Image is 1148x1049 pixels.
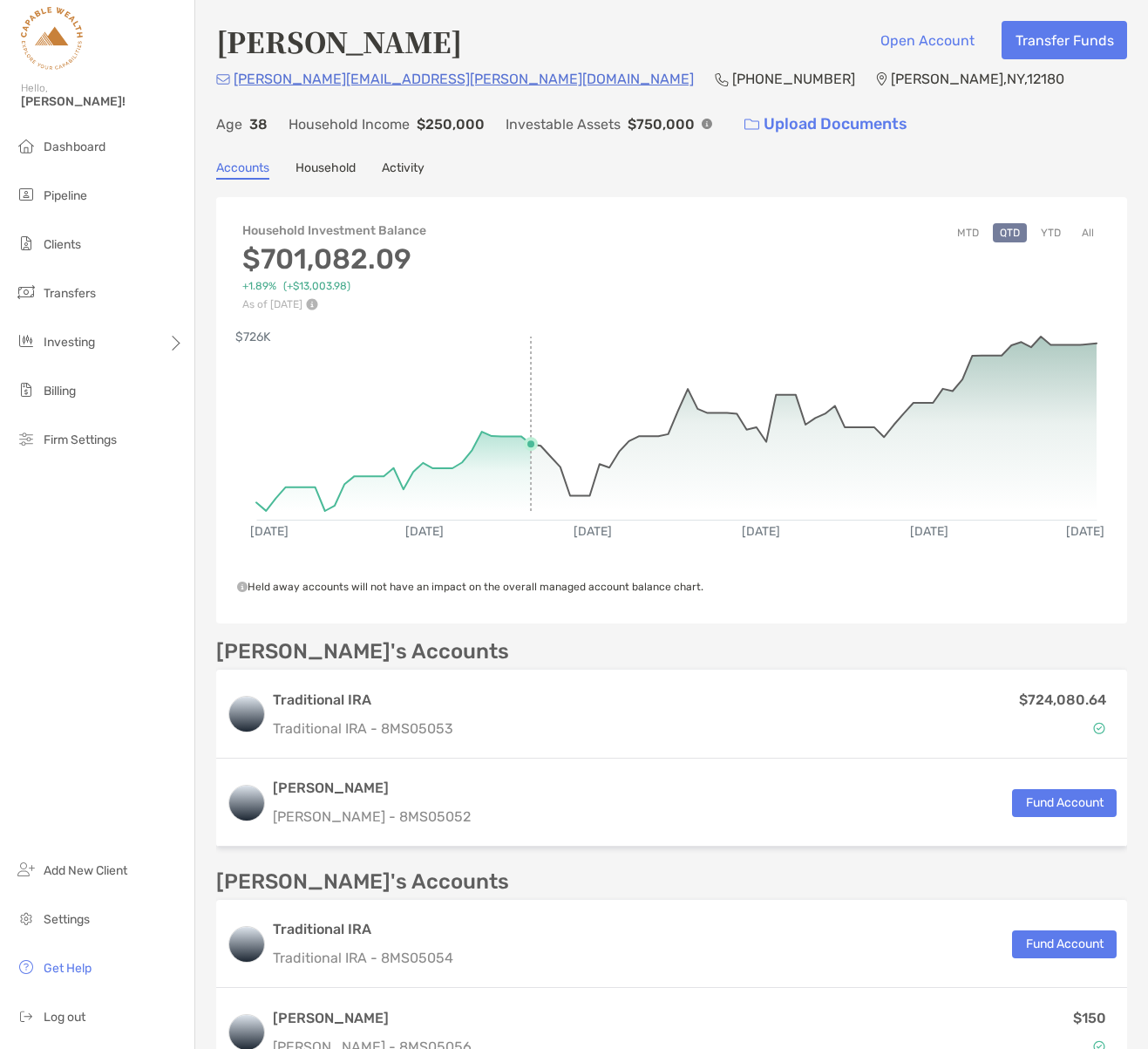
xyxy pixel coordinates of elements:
a: Household [295,160,356,180]
img: logout icon [16,1005,37,1026]
text: [DATE] [742,524,780,539]
p: $750,000 [628,113,695,135]
span: Dashboard [44,140,105,154]
text: [DATE] [910,524,948,539]
a: Upload Documents [733,106,919,143]
img: add_new_client icon [16,859,37,880]
p: Age [216,113,242,135]
p: [PERSON_NAME][EMAIL_ADDRESS][PERSON_NAME][DOMAIN_NAME] [234,68,694,90]
button: MTD [950,223,986,242]
h3: Traditional IRA [273,690,453,711]
span: Add New Client [44,863,127,878]
img: Performance Info [306,298,318,310]
p: As of [DATE] [242,298,426,310]
button: QTD [993,223,1027,242]
h3: [PERSON_NAME] [273,778,471,799]
img: settings icon [16,908,37,929]
p: [PHONE_NUMBER] [732,68,855,90]
span: Settings [44,912,90,927]
img: clients icon [16,233,37,254]
p: Household Income [289,113,410,135]
p: $150 [1073,1007,1106,1029]
span: [PERSON_NAME]! [21,94,184,109]
p: 38 [249,113,268,135]
span: ( +$13,003.98 ) [283,280,350,293]
span: Investing [44,335,95,350]
p: [PERSON_NAME]'s Accounts [216,641,509,663]
a: Accounts [216,160,269,180]
img: Zoe Logo [21,7,83,70]
button: Transfer Funds [1002,21,1127,59]
p: $724,080.64 [1019,689,1106,711]
img: logo account [229,786,264,821]
img: logo account [229,927,264,962]
img: Email Icon [216,74,230,85]
img: billing icon [16,379,37,400]
img: dashboard icon [16,135,37,156]
img: Phone Icon [715,72,729,86]
h4: [PERSON_NAME] [216,21,462,61]
button: Fund Account [1012,930,1117,958]
p: [PERSON_NAME] - 8MS05052 [273,806,471,828]
p: Traditional IRA - 8MS05054 [273,947,453,969]
h3: Traditional IRA [273,919,453,940]
img: logo account [229,697,264,732]
h3: [PERSON_NAME] [273,1008,472,1029]
p: $250,000 [417,113,485,135]
img: firm-settings icon [16,428,37,449]
p: Traditional IRA - 8MS05053 [273,718,453,739]
button: YTD [1034,223,1068,242]
img: Account Status icon [1093,722,1105,734]
span: Clients [44,237,81,252]
p: [PERSON_NAME] , NY , 12180 [891,68,1064,90]
a: Activity [382,160,425,180]
span: Firm Settings [44,433,117,447]
text: [DATE] [405,524,444,539]
span: Billing [44,384,76,398]
button: Fund Account [1012,789,1117,817]
h3: $701,082.09 [242,242,426,276]
text: [DATE] [574,524,612,539]
span: Get Help [44,961,92,976]
img: pipeline icon [16,184,37,205]
span: Pipeline [44,188,87,203]
p: Investable Assets [506,113,621,135]
text: [DATE] [250,524,289,539]
button: All [1075,223,1101,242]
img: transfers icon [16,282,37,303]
span: +1.89% [242,280,276,293]
img: button icon [744,119,759,131]
img: Info Icon [702,119,712,129]
button: Open Account [866,21,988,59]
p: [PERSON_NAME]'s Accounts [216,871,509,893]
span: Log out [44,1010,85,1025]
text: [DATE] [1066,524,1104,539]
img: investing icon [16,330,37,351]
img: get-help icon [16,957,37,977]
h4: Household Investment Balance [242,223,426,238]
span: Held away accounts will not have an impact on the overall managed account balance chart. [237,581,703,593]
img: Location Icon [876,72,887,86]
text: $726K [235,330,271,344]
span: Transfers [44,286,96,301]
